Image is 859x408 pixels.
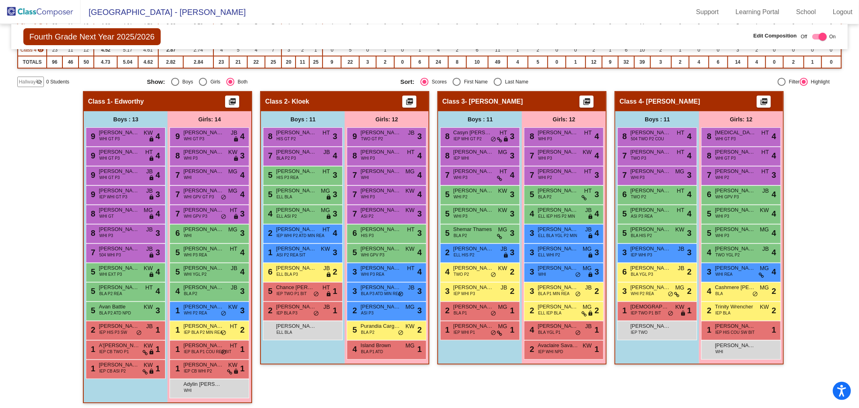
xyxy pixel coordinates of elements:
span: 9 [89,171,95,179]
span: 4 [772,188,776,200]
span: HT [677,129,685,137]
span: TWO GT P2 [361,136,383,142]
div: Filter [786,78,800,85]
td: 0 [766,44,783,56]
span: WHI P3 [184,155,197,161]
span: 4 [155,150,160,162]
span: [PERSON_NAME] [630,187,671,195]
span: 3 [687,169,691,181]
span: [PERSON_NAME] [183,187,224,195]
div: Girls [207,78,220,85]
td: 49 [488,56,508,68]
span: JB [323,148,330,156]
span: 8 [350,151,357,160]
span: 3 [155,188,160,200]
td: 2 [376,56,394,68]
span: 9 [89,190,95,199]
mat-icon: picture_as_pdf [759,98,769,109]
span: 3 [510,130,514,142]
span: JB [146,167,153,176]
span: [PERSON_NAME] [99,187,139,195]
span: 9 [89,151,95,160]
span: lock [149,156,154,162]
span: [PERSON_NAME] [453,167,493,175]
a: Support [690,6,725,19]
div: Last Name [502,78,528,85]
span: [PERSON_NAME] [99,167,139,175]
span: 3 [333,169,337,181]
td: Hidden teacher - Ottinger [18,44,47,56]
td: 2 [448,44,466,56]
span: lock [233,156,239,162]
td: 0 [323,44,342,56]
td: 4 [689,56,708,68]
td: 5 [229,44,247,56]
span: WHI P2 [715,175,729,181]
td: 21 [229,56,247,68]
span: WHI [361,175,368,181]
span: lock [503,136,509,143]
span: JB [408,129,414,137]
td: 50 [79,56,94,68]
span: [PERSON_NAME] [360,129,401,137]
span: 7 [350,190,357,199]
span: WHI GT P3 [99,155,120,161]
mat-icon: visibility_off [36,79,42,85]
span: 4 [594,150,599,162]
span: KW [498,187,507,195]
span: HT [762,148,769,156]
span: [PERSON_NAME] [453,148,493,156]
span: [PERSON_NAME] [538,129,578,137]
span: 5 [266,171,272,179]
td: 0 [359,44,376,56]
span: [PERSON_NAME] [183,129,224,137]
td: 10 [466,56,488,68]
td: 1 [309,44,323,56]
span: lock [149,136,154,143]
span: 4 [240,169,244,181]
td: 2 [296,44,309,56]
span: [PERSON_NAME] [183,167,224,175]
button: Print Students Details [757,96,771,108]
span: JB [231,129,237,137]
div: Scores [428,78,447,85]
span: Casyn [PERSON_NAME] [453,129,493,137]
td: 0 [394,56,411,68]
span: Class 4 [21,46,37,54]
div: Girls: 14 [168,111,251,127]
span: HT [677,187,685,195]
span: MG [228,167,238,176]
span: 5 [528,190,534,199]
span: 4 [687,130,691,142]
span: 4 [155,130,160,142]
span: WHI P3 [453,175,467,181]
span: HT [145,148,153,156]
td: 6 [466,44,488,56]
span: Edit Composition [753,32,797,40]
span: 8 [443,151,449,160]
td: 1 [507,44,528,56]
span: 6 [620,190,627,199]
span: 7 [620,171,627,179]
td: 3 [282,44,296,56]
td: 6 [411,56,429,68]
td: 2.87 [158,44,183,56]
td: 2 [783,56,804,68]
mat-radio-group: Select an option [400,78,648,86]
td: 12 [79,44,94,56]
td: 20 [282,56,296,68]
span: WHI P3 [361,155,375,161]
a: Learning Portal [729,6,786,19]
span: HT [323,167,330,176]
span: [PERSON_NAME] [538,167,578,175]
span: WHI P3 [538,136,552,142]
span: [PERSON_NAME] [PERSON_NAME] [99,148,139,156]
span: BLA P2 P3 [276,155,296,161]
span: HT [584,187,592,195]
span: 8 [173,151,180,160]
td: 6 [709,56,728,68]
button: Print Students Details [580,96,594,108]
span: WHI P3 [631,175,644,181]
button: Print Students Details [402,96,416,108]
a: Logout [826,6,859,19]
